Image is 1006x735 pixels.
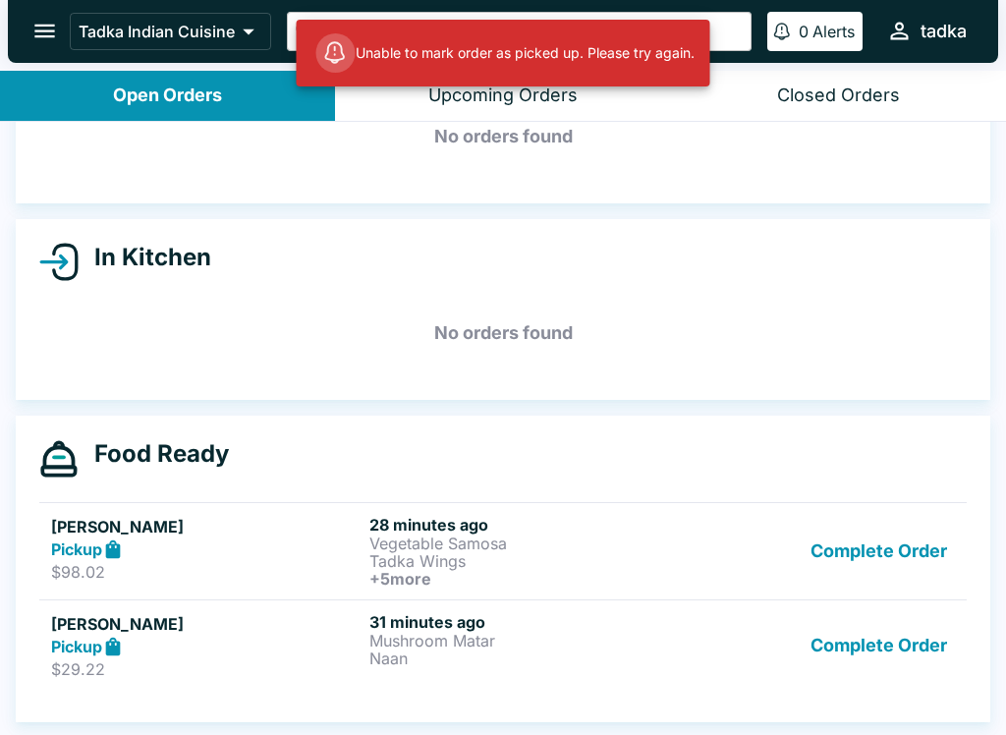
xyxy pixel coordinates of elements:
strong: Pickup [51,637,102,656]
p: Tadka Wings [369,552,680,570]
h4: Food Ready [79,439,229,469]
div: Upcoming Orders [428,85,578,107]
div: tadka [921,20,967,43]
div: Open Orders [113,85,222,107]
p: Alerts [812,22,855,41]
button: Tadka Indian Cuisine [70,13,271,50]
p: Tadka Indian Cuisine [79,22,235,41]
div: Closed Orders [777,85,900,107]
a: [PERSON_NAME]Pickup$29.2231 minutes agoMushroom MatarNaanComplete Order [39,599,967,692]
p: $29.22 [51,659,362,679]
a: [PERSON_NAME]Pickup$98.0228 minutes agoVegetable SamosaTadka Wings+5moreComplete Order [39,502,967,599]
button: Complete Order [803,515,955,588]
h5: [PERSON_NAME] [51,612,362,636]
button: Complete Order [803,612,955,680]
p: Naan [369,650,680,667]
p: $98.02 [51,562,362,582]
p: Mushroom Matar [369,632,680,650]
h6: + 5 more [369,570,680,588]
strong: Pickup [51,539,102,559]
button: tadka [878,10,975,52]
h4: In Kitchen [79,243,211,272]
h5: No orders found [39,101,967,172]
h5: No orders found [39,298,967,368]
p: 0 [799,22,809,41]
button: open drawer [20,6,70,56]
h5: [PERSON_NAME] [51,515,362,538]
p: Vegetable Samosa [369,535,680,552]
div: Unable to mark order as picked up. Please try again. [316,26,695,81]
h6: 31 minutes ago [369,612,680,632]
h6: 28 minutes ago [369,515,680,535]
